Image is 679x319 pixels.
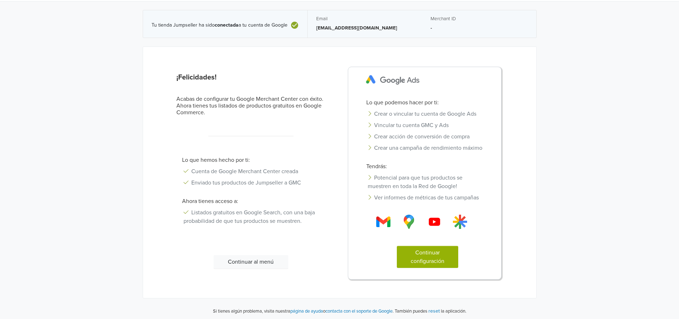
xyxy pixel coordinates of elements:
li: Crear o vincular tu cuenta de Google Ads [361,108,494,120]
img: Gmail Logo [402,215,416,229]
li: Crear una campaña de rendimiento máximo [361,142,494,154]
button: Continuar al menú [214,255,288,269]
p: También puedes la aplicación. [394,307,466,315]
p: Lo que hemos hecho por ti: [176,156,326,164]
img: Gmail Logo [427,215,442,229]
p: Ahora tienes acceso a: [176,197,326,205]
button: Continuar configuración [397,246,458,268]
li: Vincular tu cuenta GMC y Ads [361,120,494,131]
h5: Email [316,16,414,22]
a: página de ayuda [290,308,323,314]
img: Google Ads Logo [361,70,425,90]
img: Gmail Logo [376,215,390,229]
li: Enviado tus productos de Jumpseller a GMC [176,177,326,188]
a: contacta con el soporte de Google [325,308,393,314]
li: Cuenta de Google Merchant Center creada [176,166,326,177]
li: Potencial para que tus productos se muestren en toda la Red de Google! [361,172,494,192]
li: Crear acción de conversión de compra [361,131,494,142]
p: - [431,24,528,32]
img: Gmail Logo [453,215,467,229]
li: Listados gratuitos en Google Search, con una baja probabilidad de que tus productos se muestren. [176,207,326,227]
p: [EMAIL_ADDRESS][DOMAIN_NAME] [316,24,414,32]
h5: ¡Felicidades! [176,73,326,82]
span: Tu tienda Jumpseller ha sido a tu cuenta de Google [152,22,288,28]
h5: Merchant ID [431,16,528,22]
p: Tendrás: [361,162,494,171]
h6: Acabas de configurar tu Google Merchant Center con éxito. Ahora tienes tus listados de productos ... [176,96,326,116]
p: Si tienes algún problema, visita nuestra o . [213,308,394,315]
p: Lo que podemos hacer por ti: [361,98,494,107]
b: conectada [215,22,239,28]
li: Ver informes de métricas de tus campañas [361,192,494,203]
button: reset [428,307,440,315]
